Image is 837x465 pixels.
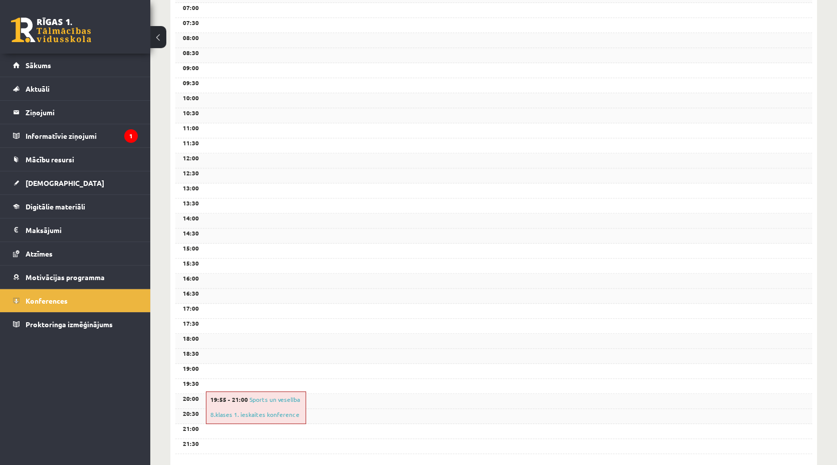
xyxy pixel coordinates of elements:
legend: Ziņojumi [26,101,138,124]
legend: Maksājumi [26,218,138,242]
b: 14:00 [183,214,199,222]
b: 13:30 [183,199,199,207]
b: 18:00 [183,334,199,342]
a: Rīgas 1. Tālmācības vidusskola [11,18,91,43]
b: 19:00 [183,364,199,372]
a: Atzīmes [13,242,138,265]
b: 09:30 [183,79,199,87]
span: Sākums [26,61,51,70]
b: 10:00 [183,94,199,102]
b: 09:00 [183,64,199,72]
a: Aktuāli [13,77,138,100]
a: Konferences [13,289,138,312]
span: Aktuāli [26,84,50,93]
b: 11:30 [183,139,199,147]
span: Atzīmes [26,249,53,258]
b: 13:00 [183,184,199,192]
span: Digitālie materiāli [26,202,85,211]
a: Ziņojumi [13,101,138,124]
b: 10:30 [183,109,199,117]
span: Konferences [26,296,68,305]
span: Motivācijas programma [26,273,105,282]
a: Mācību resursi [13,148,138,171]
legend: Informatīvie ziņojumi [26,124,138,147]
b: 08:00 [183,34,199,42]
b: 08:30 [183,49,199,57]
b: 20:00 [183,394,199,402]
b: 12:00 [183,154,199,162]
a: Sports un veselība 8.klases 1. ieskaites konference [210,395,300,418]
a: Proktoringa izmēģinājums [13,313,138,336]
a: Informatīvie ziņojumi1 [13,124,138,147]
span: Mācību resursi [26,155,74,164]
b: 12:30 [183,169,199,177]
b: 18:30 [183,349,199,357]
b: 21:00 [183,424,199,432]
a: [DEMOGRAPHIC_DATA] [13,171,138,194]
b: 07:30 [183,19,199,27]
b: 16:30 [183,289,199,297]
span: Proktoringa izmēģinājums [26,320,113,329]
b: 21:30 [183,439,199,447]
span: 19:55 - 21:00 [210,395,248,403]
b: 17:30 [183,319,199,327]
b: 20:30 [183,409,199,417]
span: [DEMOGRAPHIC_DATA] [26,178,104,187]
b: 15:00 [183,244,199,252]
a: Motivācijas programma [13,266,138,289]
b: 19:30 [183,379,199,387]
b: 11:00 [183,124,199,132]
i: 1 [124,129,138,143]
a: Maksājumi [13,218,138,242]
b: 14:30 [183,229,199,237]
a: Digitālie materiāli [13,195,138,218]
b: 16:00 [183,274,199,282]
b: 15:30 [183,259,199,267]
b: 07:00 [183,4,199,12]
b: 17:00 [183,304,199,312]
a: Sākums [13,54,138,77]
